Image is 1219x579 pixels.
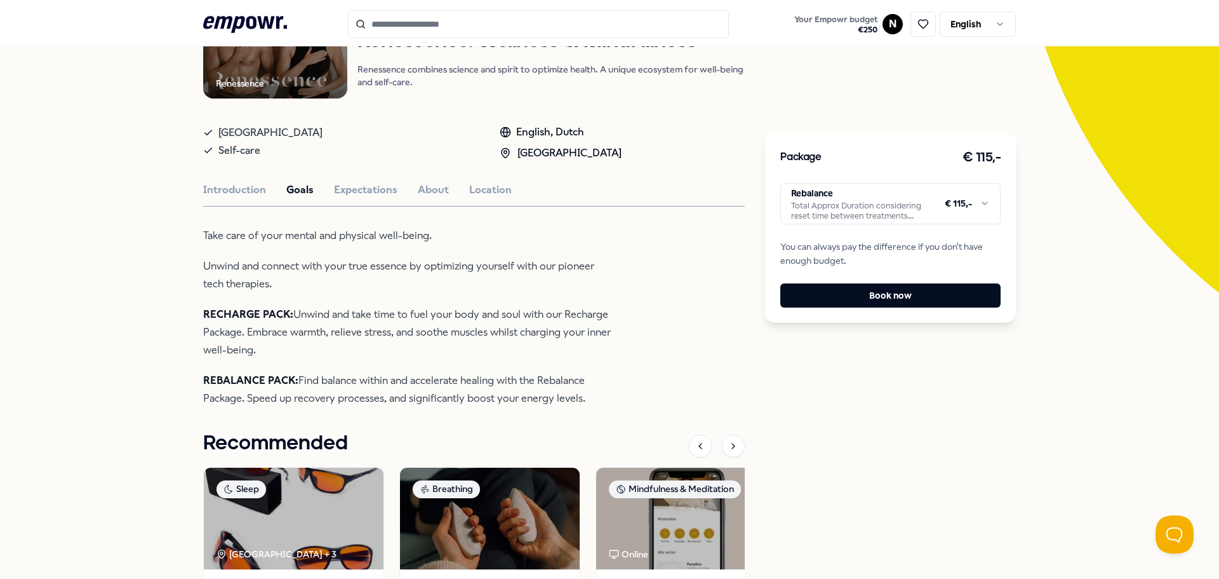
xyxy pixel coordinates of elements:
button: Expectations [334,182,397,198]
div: Mindfulness & Meditation [609,480,741,498]
span: [GEOGRAPHIC_DATA] [218,124,323,142]
input: Search for products, categories or subcategories [348,10,729,38]
p: Unwind and take time to fuel your body and soul with our Recharge Package. Embrace warmth, reliev... [203,306,616,359]
p: Unwind and connect with your true essence by optimizing yourself with our pioneer tech therapies. [203,257,616,293]
h1: Recommended [203,428,348,460]
button: Your Empowr budget€250 [792,12,880,37]
button: Book now [780,283,1001,308]
button: About [418,182,449,198]
p: Take care of your mental and physical well-being. [203,227,616,245]
span: Self-care [218,142,260,160]
h3: € 115,- [963,147,1001,168]
img: package image [596,468,776,569]
strong: RECHARGE PACK: [203,308,293,320]
span: You can always pay the difference if you don't have enough budget. [780,240,1001,268]
div: Online [609,547,648,561]
strong: REBALANCE PACK: [203,374,298,386]
div: [GEOGRAPHIC_DATA] + 3 [216,547,336,561]
div: English, Dutch [500,124,622,140]
button: Introduction [203,182,266,198]
span: Your Empowr budget [794,15,877,25]
p: Find balance within and accelerate healing with the Rebalance Package. Speed up recovery processe... [203,372,616,407]
iframe: Help Scout Beacon - Open [1156,515,1194,554]
h3: Package [780,149,821,166]
p: Renessence combines science and spirit to optimize health. A unique ecosystem for well-being and ... [357,63,745,88]
div: [GEOGRAPHIC_DATA] [500,145,622,161]
span: € 250 [794,25,877,35]
img: package image [400,468,580,569]
button: Location [469,182,512,198]
img: package image [204,468,383,569]
div: Breathing [413,480,480,498]
div: Renessence [216,76,264,90]
a: Your Empowr budget€250 [789,11,883,37]
div: Sleep [216,480,266,498]
button: Goals [286,182,314,198]
button: N [883,14,903,34]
